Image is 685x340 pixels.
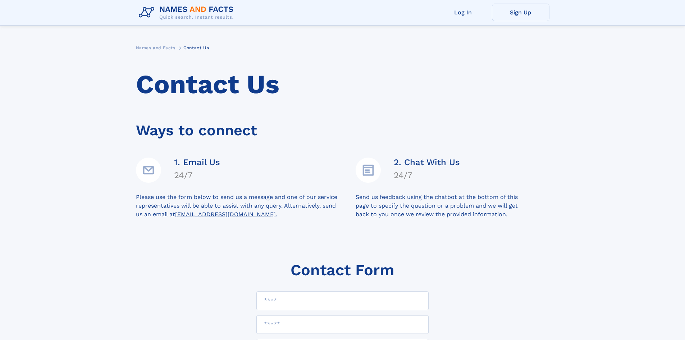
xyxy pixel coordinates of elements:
div: Please use the form below to send us a message and one of our service representatives will be abl... [136,193,356,219]
h4: 1. Email Us [174,157,220,167]
a: Sign Up [492,4,549,21]
h4: 24/7 [394,170,460,180]
div: Ways to connect [136,112,549,142]
h1: Contact Form [291,261,394,279]
img: Logo Names and Facts [136,3,239,22]
a: Names and Facts [136,43,175,52]
img: Email Address Icon [136,158,161,183]
h4: 24/7 [174,170,220,180]
span: Contact Us [183,45,209,50]
h1: Contact Us [136,69,549,100]
a: Log In [434,4,492,21]
div: Send us feedback using the chatbot at the bottom of this page to specify the question or a proble... [356,193,549,219]
img: Details Icon [356,158,381,183]
a: [EMAIL_ADDRESS][DOMAIN_NAME] [175,211,276,218]
h4: 2. Chat With Us [394,157,460,167]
